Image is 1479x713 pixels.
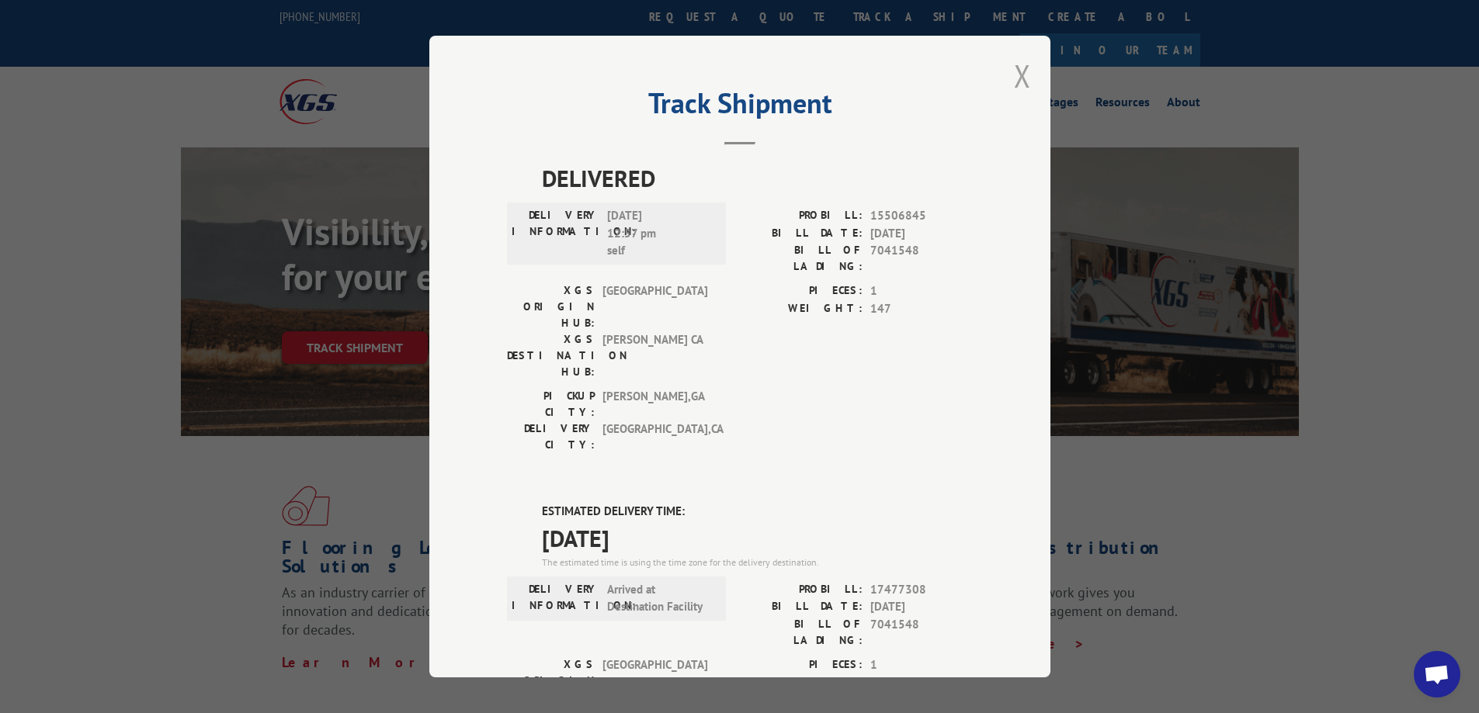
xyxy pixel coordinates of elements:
[507,92,973,122] h2: Track Shipment
[507,282,595,331] label: XGS ORIGIN HUB:
[507,656,595,705] label: XGS ORIGIN HUB:
[507,421,595,453] label: DELIVERY CITY:
[602,331,707,380] span: [PERSON_NAME] CA
[507,331,595,380] label: XGS DESTINATION HUB:
[1414,651,1460,697] div: Open chat
[870,656,973,674] span: 1
[740,207,863,225] label: PROBILL:
[602,388,707,421] span: [PERSON_NAME] , GA
[512,581,599,616] label: DELIVERY INFORMATION:
[740,225,863,243] label: BILL DATE:
[607,581,712,616] span: Arrived at Destination Facility
[740,282,863,300] label: PIECES:
[870,673,973,691] span: 38
[542,503,973,521] label: ESTIMATED DELIVERY TIME:
[740,598,863,616] label: BILL DATE:
[870,616,973,649] span: 7041548
[740,242,863,275] label: BILL OF LADING:
[602,656,707,705] span: [GEOGRAPHIC_DATA]
[1014,55,1031,96] button: Close modal
[740,656,863,674] label: PIECES:
[870,598,973,616] span: [DATE]
[740,581,863,599] label: PROBILL:
[542,521,973,556] span: [DATE]
[607,207,712,260] span: [DATE] 12:57 pm self
[602,421,707,453] span: [GEOGRAPHIC_DATA] , CA
[740,616,863,649] label: BILL OF LADING:
[602,282,707,331] span: [GEOGRAPHIC_DATA]
[740,673,863,691] label: WEIGHT:
[870,242,973,275] span: 7041548
[870,207,973,225] span: 15506845
[512,207,599,260] label: DELIVERY INFORMATION:
[740,300,863,318] label: WEIGHT:
[542,556,973,569] div: The estimated time is using the time zone for the delivery destination.
[507,388,595,421] label: PICKUP CITY:
[542,161,973,196] span: DELIVERED
[870,300,973,318] span: 147
[870,282,973,300] span: 1
[870,581,973,599] span: 17477308
[870,225,973,243] span: [DATE]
